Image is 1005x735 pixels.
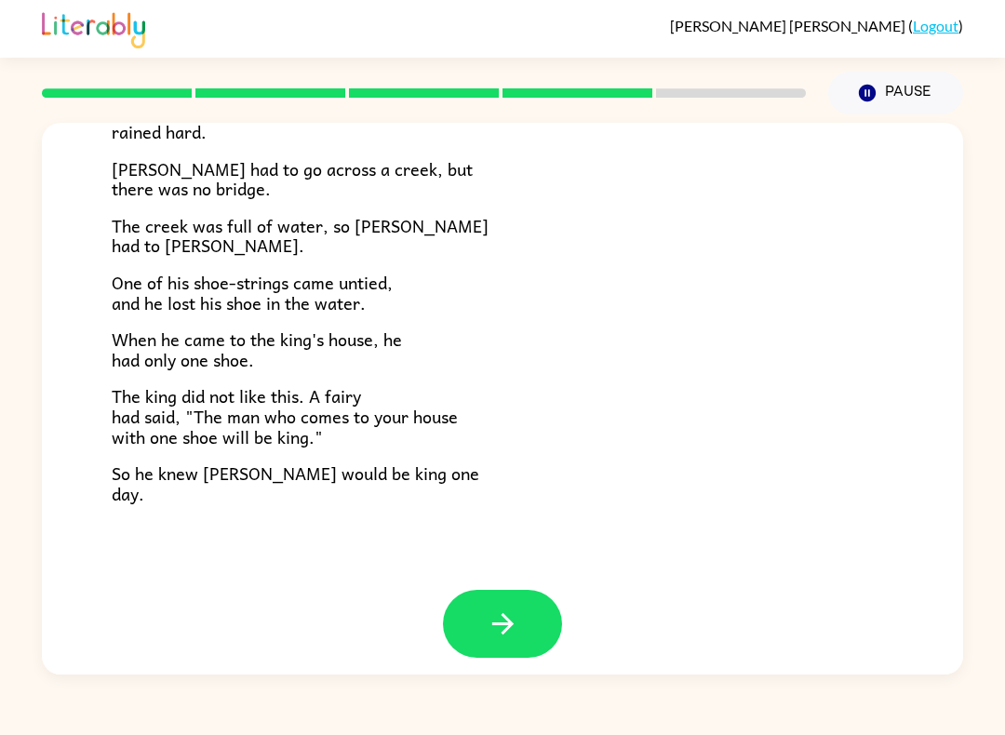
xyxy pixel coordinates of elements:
div: ( ) [670,17,963,34]
span: So he knew [PERSON_NAME] would be king one day. [112,460,479,507]
span: [PERSON_NAME] [PERSON_NAME] [670,17,908,34]
span: The creek was full of water, so [PERSON_NAME] had to [PERSON_NAME]. [112,212,489,260]
a: Logout [913,17,958,34]
button: Pause [828,72,963,114]
span: One of his shoe-strings came untied, and he lost his shoe in the water. [112,269,393,316]
span: The king did not like this. A fairy had said, "The man who comes to your house with one shoe will... [112,382,458,449]
span: [PERSON_NAME] had to go across a creek, but there was no bridge. [112,155,473,203]
img: Literably [42,7,145,48]
span: When he came to the king's house, he had only one shoe. [112,326,402,373]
